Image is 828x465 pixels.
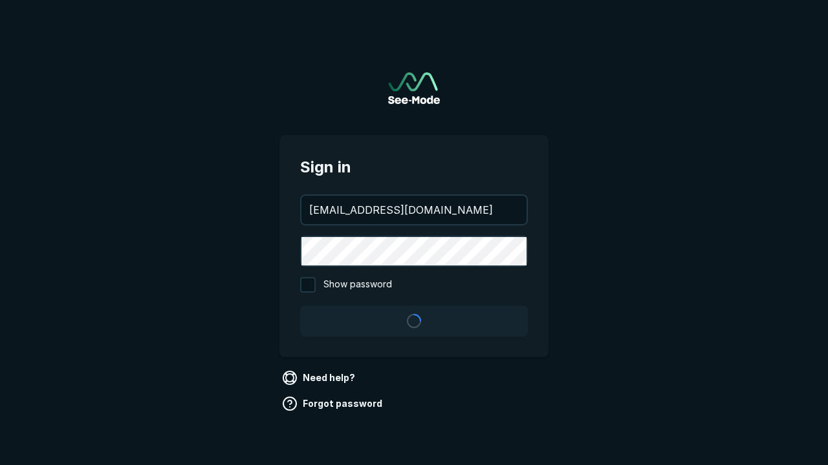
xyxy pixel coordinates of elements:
span: Show password [323,277,392,293]
input: your@email.com [301,196,527,224]
a: Go to sign in [388,72,440,104]
a: Need help? [279,367,360,388]
img: See-Mode Logo [388,72,440,104]
a: Forgot password [279,393,387,414]
span: Sign in [300,156,528,179]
